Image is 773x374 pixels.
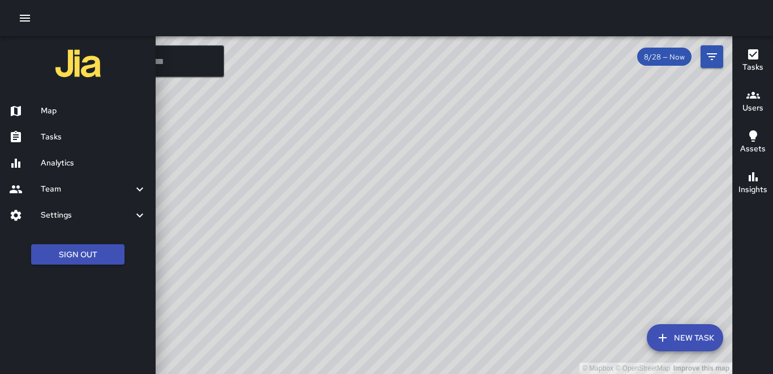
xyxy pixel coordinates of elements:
[742,61,763,74] h6: Tasks
[647,324,723,351] button: New Task
[41,131,147,143] h6: Tasks
[55,41,101,86] img: jia-logo
[41,105,147,117] h6: Map
[740,143,766,155] h6: Assets
[41,183,133,195] h6: Team
[742,102,763,114] h6: Users
[41,209,133,222] h6: Settings
[31,244,124,265] button: Sign Out
[41,157,147,169] h6: Analytics
[738,184,767,196] h6: Insights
